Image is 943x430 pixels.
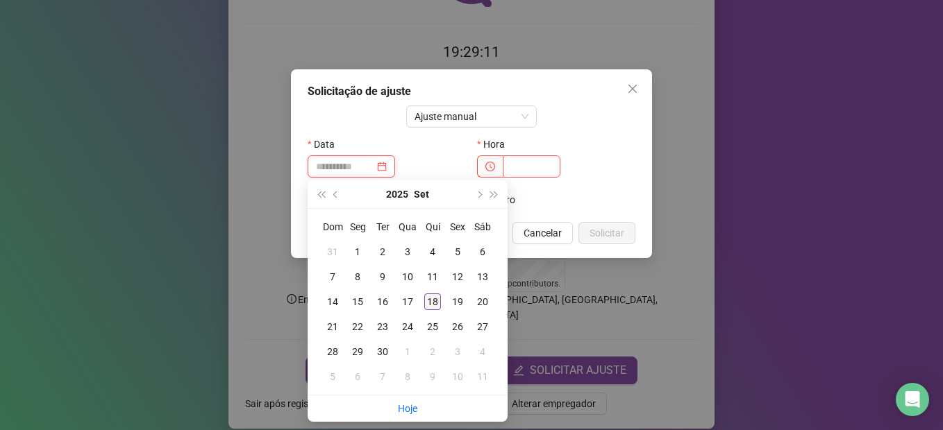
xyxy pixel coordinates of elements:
div: Open Intercom Messenger [896,383,929,416]
button: super-next-year [487,180,502,208]
td: 2025-09-26 [445,314,470,339]
div: 16 [374,293,391,310]
div: 7 [324,268,341,285]
button: super-prev-year [313,180,328,208]
div: 31 [324,243,341,260]
div: 8 [349,268,366,285]
div: 29 [349,343,366,360]
div: 27 [474,318,491,335]
td: 2025-09-14 [320,289,345,314]
div: 19 [449,293,466,310]
div: 6 [349,368,366,385]
td: 2025-09-28 [320,339,345,364]
label: Hora [477,133,514,155]
div: 23 [374,318,391,335]
div: 17 [399,293,416,310]
td: 2025-10-07 [370,364,395,389]
button: year panel [386,180,408,208]
span: clock-circle [485,162,495,171]
td: 2025-10-10 [445,364,470,389]
td: 2025-09-07 [320,264,345,289]
div: 5 [449,243,466,260]
td: 2025-10-01 [395,339,420,364]
div: 28 [324,343,341,360]
td: 2025-09-23 [370,314,395,339]
div: 11 [424,268,441,285]
td: 2025-10-04 [470,339,495,364]
td: 2025-09-27 [470,314,495,339]
span: close [627,83,638,94]
div: 20 [474,293,491,310]
td: 2025-09-08 [345,264,370,289]
td: 2025-09-10 [395,264,420,289]
td: 2025-09-12 [445,264,470,289]
td: 2025-09-15 [345,289,370,314]
div: 3 [399,243,416,260]
div: 24 [399,318,416,335]
th: Seg [345,214,370,239]
div: 5 [324,368,341,385]
div: 21 [324,318,341,335]
td: 2025-10-06 [345,364,370,389]
label: Data [308,133,344,155]
td: 2025-10-08 [395,364,420,389]
button: next-year [471,180,486,208]
div: 26 [449,318,466,335]
div: 1 [349,243,366,260]
td: 2025-09-04 [420,239,445,264]
td: 2025-10-03 [445,339,470,364]
div: 2 [424,343,441,360]
button: Cancelar [512,222,573,244]
td: 2025-09-21 [320,314,345,339]
div: 3 [449,343,466,360]
td: 2025-09-13 [470,264,495,289]
div: 18 [424,293,441,310]
a: Hoje [398,403,417,414]
button: Close [621,78,644,100]
div: 8 [399,368,416,385]
td: 2025-09-22 [345,314,370,339]
th: Qui [420,214,445,239]
td: 2025-09-18 [420,289,445,314]
div: 12 [449,268,466,285]
div: 7 [374,368,391,385]
div: 9 [374,268,391,285]
span: Cancelar [524,225,562,241]
td: 2025-09-03 [395,239,420,264]
button: Solicitar [578,222,635,244]
div: 14 [324,293,341,310]
button: prev-year [328,180,344,208]
td: 2025-09-06 [470,239,495,264]
td: 2025-09-16 [370,289,395,314]
td: 2025-10-02 [420,339,445,364]
div: 1 [399,343,416,360]
th: Qua [395,214,420,239]
th: Sáb [470,214,495,239]
span: Ajuste manual [415,106,529,127]
div: 9 [424,368,441,385]
td: 2025-10-05 [320,364,345,389]
th: Sex [445,214,470,239]
div: Solicitação de ajuste [308,83,635,100]
div: 25 [424,318,441,335]
div: 11 [474,368,491,385]
td: 2025-09-09 [370,264,395,289]
td: 2025-09-20 [470,289,495,314]
div: 13 [474,268,491,285]
div: 6 [474,243,491,260]
div: 30 [374,343,391,360]
td: 2025-09-11 [420,264,445,289]
td: 2025-09-19 [445,289,470,314]
td: 2025-09-30 [370,339,395,364]
td: 2025-10-11 [470,364,495,389]
td: 2025-09-24 [395,314,420,339]
td: 2025-09-01 [345,239,370,264]
div: 2 [374,243,391,260]
div: 10 [449,368,466,385]
th: Ter [370,214,395,239]
div: 10 [399,268,416,285]
div: 15 [349,293,366,310]
td: 2025-09-05 [445,239,470,264]
div: 4 [474,343,491,360]
td: 2025-08-31 [320,239,345,264]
